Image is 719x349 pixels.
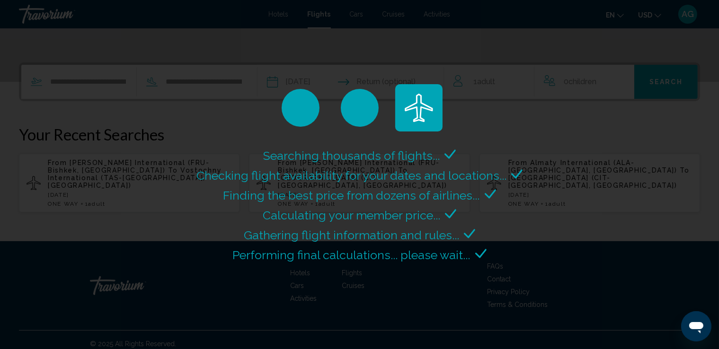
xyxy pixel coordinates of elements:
[263,208,440,222] span: Calculating your member price...
[263,148,440,163] span: Searching thousands of flights...
[244,228,459,242] span: Gathering flight information and rules...
[681,311,711,341] iframe: Кнопка запуска окна обмена сообщениями
[233,248,470,262] span: Performing final calculations... please wait...
[223,188,480,202] span: Finding the best price from dozens of airlines...
[196,168,506,183] span: Checking flight availability for your dates and locations...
